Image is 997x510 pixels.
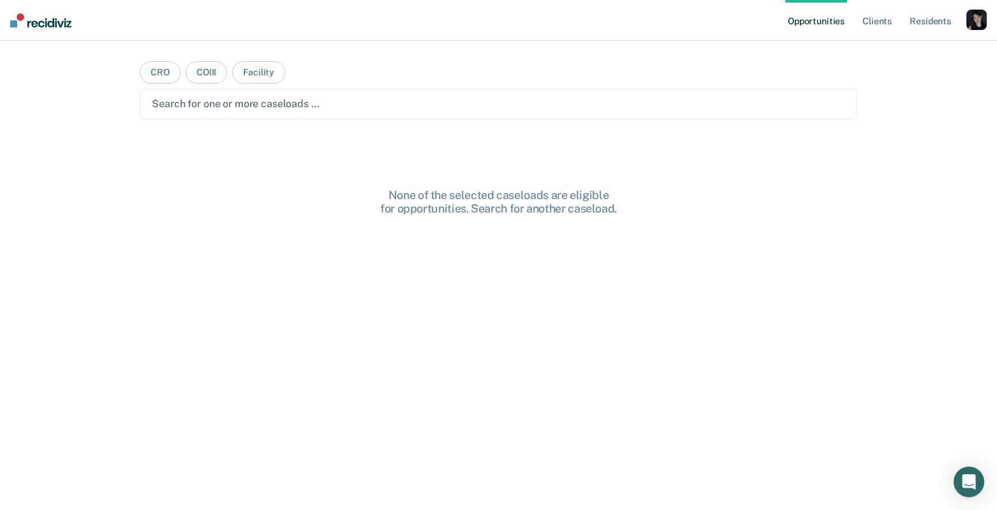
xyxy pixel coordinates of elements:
button: COIII [186,61,227,84]
div: None of the selected caseloads are eligible for opportunities. Search for another caseload. [295,188,703,216]
img: Recidiviz [10,13,71,27]
button: CRO [140,61,181,84]
div: Open Intercom Messenger [954,467,984,497]
button: Facility [232,61,285,84]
